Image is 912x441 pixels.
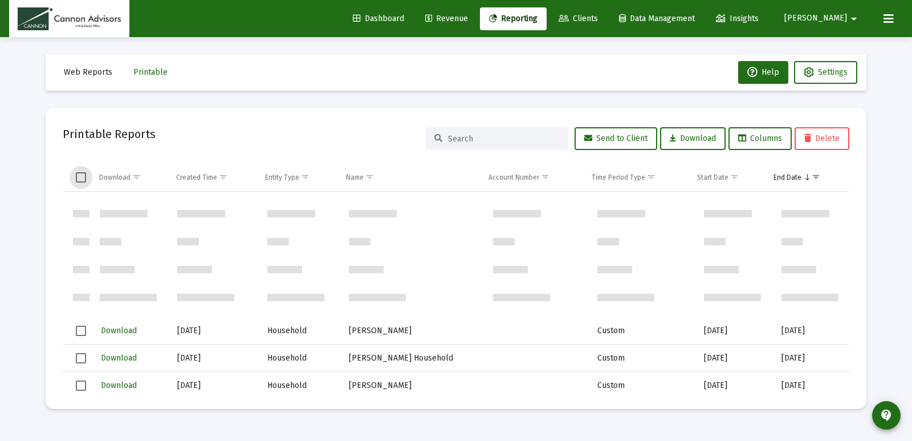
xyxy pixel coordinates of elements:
[301,173,310,181] span: Show filter options for column 'Entity Type'
[488,173,539,182] div: Account Number
[169,372,259,399] td: [DATE]
[589,345,696,372] td: Custom
[346,173,364,182] div: Name
[219,173,227,181] span: Show filter options for column 'Created Time'
[341,372,485,399] td: [PERSON_NAME]
[812,173,820,181] span: Show filter options for column 'End Date'
[338,164,481,191] td: Column Name
[63,164,849,392] div: Data grid
[76,381,86,391] div: Select row
[341,317,485,345] td: [PERSON_NAME]
[489,14,538,23] span: Reporting
[589,372,696,399] td: Custom
[265,173,299,182] div: Entity Type
[728,127,792,150] button: Columns
[344,7,413,30] a: Dashboard
[689,164,766,191] td: Column Start Date
[575,127,657,150] button: Send to Client
[784,14,847,23] span: [PERSON_NAME]
[592,173,645,182] div: Time Period Type
[549,7,607,30] a: Clients
[132,173,141,181] span: Show filter options for column 'Download'
[259,345,341,372] td: Household
[101,353,137,363] span: Download
[880,408,893,422] mat-icon: contact_support
[365,173,374,181] span: Show filter options for column 'Name'
[76,353,86,363] div: Select row
[425,14,468,23] span: Revenue
[670,133,716,143] span: Download
[619,14,695,23] span: Data Management
[99,173,131,182] div: Download
[18,7,121,30] img: Dashboard
[795,127,849,150] button: Delete
[773,372,849,399] td: [DATE]
[738,133,782,143] span: Columns
[773,317,849,345] td: [DATE]
[100,377,138,394] button: Download
[133,67,168,77] span: Printable
[559,14,598,23] span: Clients
[169,345,259,372] td: [DATE]
[697,173,728,182] div: Start Date
[847,7,861,30] mat-icon: arrow_drop_down
[541,173,549,181] span: Show filter options for column 'Account Number'
[63,125,156,143] h2: Printable Reports
[64,67,112,77] span: Web Reports
[169,317,259,345] td: [DATE]
[168,164,257,191] td: Column Created Time
[480,7,547,30] a: Reporting
[101,381,137,390] span: Download
[481,164,584,191] td: Column Account Number
[610,7,704,30] a: Data Management
[771,7,874,30] button: [PERSON_NAME]
[584,133,648,143] span: Send to Client
[76,326,86,336] div: Select row
[589,317,696,345] td: Custom
[738,61,788,84] button: Help
[773,345,849,372] td: [DATE]
[584,164,689,191] td: Column Time Period Type
[101,326,137,335] span: Download
[696,345,773,372] td: [DATE]
[818,67,848,77] span: Settings
[647,173,655,181] span: Show filter options for column 'Time Period Type'
[730,173,739,181] span: Show filter options for column 'Start Date'
[100,350,138,366] button: Download
[416,7,477,30] a: Revenue
[176,173,217,182] div: Created Time
[76,172,86,183] div: Select all
[773,173,801,182] div: End Date
[341,345,485,372] td: [PERSON_NAME] Household
[257,164,338,191] td: Column Entity Type
[766,164,841,191] td: Column End Date
[353,14,404,23] span: Dashboard
[55,61,121,84] button: Web Reports
[91,164,168,191] td: Column Download
[259,317,341,345] td: Household
[804,133,840,143] span: Delete
[716,14,759,23] span: Insights
[124,61,177,84] button: Printable
[100,322,138,339] button: Download
[794,61,857,84] button: Settings
[259,372,341,399] td: Household
[696,372,773,399] td: [DATE]
[707,7,768,30] a: Insights
[448,134,560,144] input: Search
[747,67,779,77] span: Help
[660,127,726,150] button: Download
[696,317,773,345] td: [DATE]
